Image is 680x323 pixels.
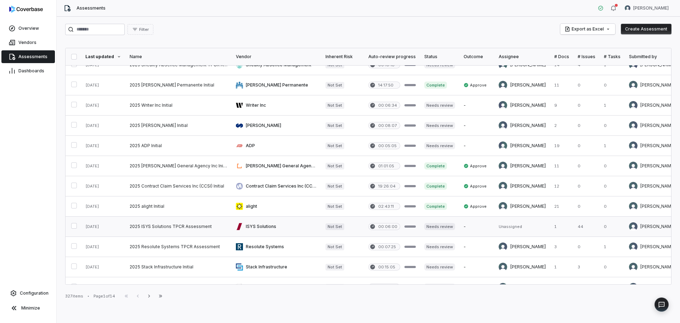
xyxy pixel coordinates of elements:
button: Minimize [3,301,53,315]
img: Brittany Durbin avatar [499,162,507,170]
div: 327 items [65,294,83,299]
img: Melanie Lorent avatar [629,101,637,110]
td: - [459,257,494,277]
span: Dashboards [18,68,44,74]
img: Brittany Durbin avatar [629,263,637,271]
div: # Tasks [604,54,620,60]
img: REKHA KOTHANDARAMAN avatar [499,283,507,291]
td: - [459,136,494,156]
div: Auto-review progress [368,54,416,60]
img: Melanie Lorent avatar [625,5,630,11]
img: logo-D7KZi-bG.svg [9,6,43,13]
div: Inherent Risk [325,54,360,60]
img: Melanie Lorent avatar [629,141,637,150]
td: - [459,95,494,116]
img: Brittany Durbin avatar [629,81,637,89]
button: Export as Excel [560,24,615,34]
img: Melanie Lorent avatar [629,283,637,291]
td: - [459,277,494,297]
div: Submitted by [629,54,675,60]
td: - [459,116,494,136]
div: Assignee [499,54,546,60]
div: Page 1 of 14 [93,294,115,299]
span: Configuration [20,290,49,296]
span: Filter [139,27,149,32]
img: Melanie Lorent avatar [629,222,637,231]
button: Create Assessment [621,24,671,34]
div: Outcome [464,54,490,60]
span: Assessments [18,54,47,60]
img: Melanie Lorent avatar [629,121,637,130]
img: Brittany Durbin avatar [499,263,507,271]
img: Sean Wozniak avatar [499,141,507,150]
a: Vendors [1,36,55,49]
button: Melanie Lorent avatar[PERSON_NAME] [620,3,673,13]
div: Name [130,54,227,60]
img: Brittany Durbin avatar [499,182,507,190]
div: Status [424,54,455,60]
span: [PERSON_NAME] [633,5,669,11]
img: Brittany Durbin avatar [629,162,637,170]
div: • [87,294,89,299]
a: Assessments [1,50,55,63]
a: Configuration [3,287,53,300]
span: Vendors [18,40,36,45]
button: Filter [127,24,153,35]
div: Last updated [85,54,121,60]
div: # Issues [578,54,595,60]
span: Assessments [76,5,106,11]
img: Melanie Lorent avatar [499,121,507,130]
img: Melanie Lorent avatar [499,243,507,251]
img: Brittany Durbin avatar [629,202,637,211]
img: Brittany Durbin avatar [499,202,507,211]
div: Vendor [236,54,317,60]
img: REKHA KOTHANDARAMAN avatar [499,101,507,110]
td: - [459,217,494,237]
div: # Docs [554,54,569,60]
img: Brittany Durbin avatar [499,81,507,89]
img: Brittany Durbin avatar [629,182,637,190]
a: Dashboards [1,65,55,77]
span: Overview [18,26,39,31]
span: Minimize [21,305,40,311]
td: - [459,237,494,257]
a: Overview [1,22,55,35]
img: Melanie Lorent avatar [629,243,637,251]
